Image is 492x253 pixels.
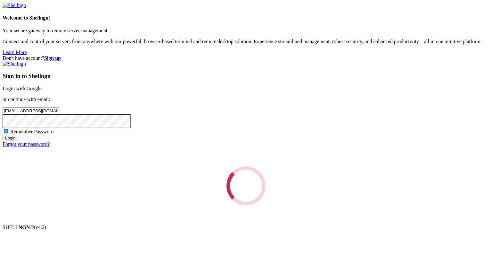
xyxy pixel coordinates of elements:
a: Forgot your password? [3,141,50,147]
a: Login with Google [3,86,42,91]
input: Remember Password [4,129,8,133]
span: SHELL © [3,225,46,230]
h3: Sign in to Shellngn [3,73,489,80]
b: NGN [19,225,30,230]
img: Shellngn [3,61,26,67]
span: 4.2.0 [34,225,46,230]
p: Your secure gateway to remote server management. [3,28,489,34]
p: or continue with email: [3,97,489,102]
img: Shellngn [3,3,26,8]
input: Login [3,135,18,141]
p: Connect and control your servers from anywhere with our powerful, browser-based terminal and remo... [3,39,489,44]
div: Loading... [225,164,267,207]
h4: Welcome to Shellngn! [3,15,489,21]
input: Email address [3,107,59,114]
div: Don't have account? [3,55,489,61]
span: Remember Password [10,129,54,134]
a: Learn More [3,50,27,55]
a: Sign up [44,55,61,61]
